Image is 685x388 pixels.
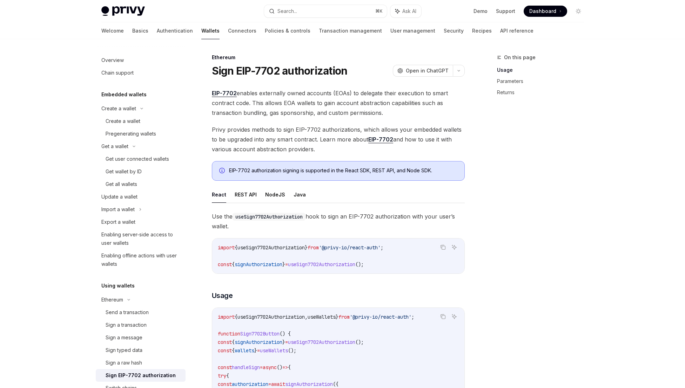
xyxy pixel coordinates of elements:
span: Dashboard [529,8,556,15]
div: Pregenerating wallets [106,130,156,138]
a: Wallets [201,22,220,39]
div: Sign EIP-7702 authorization [106,371,176,380]
span: (); [355,339,364,345]
span: useSign7702Authorization [288,339,355,345]
span: Open in ChatGPT [406,67,449,74]
svg: Info [219,168,226,175]
span: const [218,261,232,268]
div: Send a transaction [106,308,149,317]
span: { [232,261,235,268]
div: EIP-7702 authorization signing is supported in the React SDK, REST API, and Node SDK. [229,167,457,175]
div: Chain support [101,69,134,77]
span: } [336,314,338,320]
div: Sign typed data [106,346,142,354]
a: EIP-7702 [368,136,393,143]
span: = [268,381,271,387]
a: Usage [497,64,590,76]
button: REST API [235,186,257,203]
div: Ethereum [101,296,123,304]
a: Authentication [157,22,193,39]
a: Send a transaction [96,306,186,319]
a: Welcome [101,22,124,39]
span: useSign7702Authorization [237,244,305,251]
div: Sign a transaction [106,321,147,329]
span: Usage [212,291,233,300]
div: Overview [101,56,124,64]
a: Returns [497,87,590,98]
button: Java [294,186,306,203]
a: Sign a transaction [96,319,186,331]
div: Ethereum [212,54,465,61]
a: Export a wallet [96,216,186,228]
span: const [218,364,232,370]
a: Pregenerating wallets [96,127,186,140]
button: Open in ChatGPT [393,65,453,77]
span: { [226,373,229,379]
h1: Sign EIP-7702 authorization [212,64,348,77]
a: Overview [96,54,186,67]
span: () { [280,331,291,337]
h5: Embedded wallets [101,90,147,99]
button: NodeJS [265,186,285,203]
button: Ask AI [450,243,459,252]
div: Get user connected wallets [106,155,169,163]
div: Enabling server-side access to user wallets [101,230,181,247]
span: '@privy-io/react-auth' [319,244,381,251]
button: Ask AI [390,5,421,18]
a: Demo [474,8,488,15]
div: Get all wallets [106,180,137,188]
span: { [232,339,235,345]
span: useWallets [260,347,288,354]
span: const [218,347,232,354]
span: ; [411,314,414,320]
div: Import a wallet [101,205,135,214]
span: Sign7702Button [240,331,280,337]
div: Get wallet by ID [106,167,142,176]
div: Create a wallet [106,117,140,125]
span: (); [355,261,364,268]
span: => [282,364,288,370]
span: ({ [333,381,338,387]
h5: Using wallets [101,282,135,290]
a: Parameters [497,76,590,87]
span: () [277,364,282,370]
div: Update a wallet [101,193,137,201]
button: Search...⌘K [264,5,387,18]
a: Update a wallet [96,190,186,203]
span: enables externally owned accounts (EOAs) to delegate their execution to smart contract code. This... [212,88,465,118]
span: { [288,364,291,370]
span: ⌘ K [375,8,383,14]
span: function [218,331,240,337]
a: Policies & controls [265,22,310,39]
span: = [260,364,263,370]
button: React [212,186,226,203]
a: Dashboard [524,6,567,17]
a: Get all wallets [96,178,186,190]
span: handleSign [232,364,260,370]
a: Basics [132,22,148,39]
span: wallets [235,347,254,354]
span: { [232,347,235,354]
a: Sign a message [96,331,186,344]
span: from [338,314,350,320]
span: '@privy-io/react-auth' [350,314,411,320]
a: EIP-7702 [212,90,237,97]
span: } [282,339,285,345]
span: Privy provides methods to sign EIP-7702 authorizations, which allows your embedded wallets to be ... [212,125,465,154]
div: Sign a raw hash [106,359,142,367]
button: Ask AI [450,312,459,321]
img: light logo [101,6,145,16]
span: = [285,261,288,268]
a: Sign a raw hash [96,356,186,369]
code: useSign7702Authorization [233,213,305,221]
a: Create a wallet [96,115,186,127]
span: Use the hook to sign an EIP-7702 authorization with your user’s wallet. [212,212,465,231]
span: signAuthorization [235,261,282,268]
a: Transaction management [319,22,382,39]
div: Sign a message [106,333,142,342]
a: API reference [500,22,533,39]
span: const [218,339,232,345]
div: Get a wallet [101,142,128,151]
a: Get user connected wallets [96,153,186,165]
span: useSign7702Authorization [237,314,305,320]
